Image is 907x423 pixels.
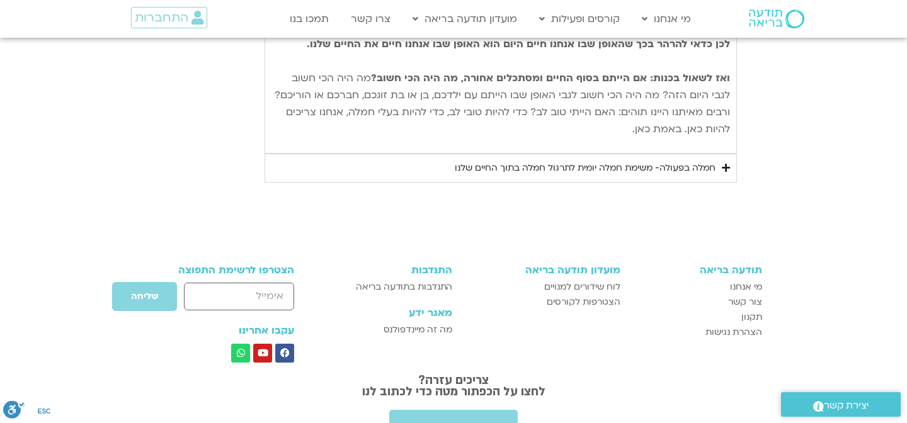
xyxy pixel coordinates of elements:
h3: מאגר ידע [329,307,452,319]
div: חמלה בפעולה- משימת חמלה יומית לתרגול חמלה בתוך החיים שלנו [455,161,716,176]
a: קורסים ופעילות [533,7,626,31]
span: הצטרפות לקורסים [547,295,620,310]
input: אימייל [184,283,294,310]
a: לוח שידורים למנויים [465,279,620,295]
span: הצהרת נגישות [705,325,762,340]
span: מה זה מיינדפולנס [384,322,452,337]
a: צור קשר [633,295,762,310]
h2: צריכים עזרה? לחצו על הכפתור מטה כדי לכתוב לנו [139,375,768,397]
a: צרו קשר [345,7,397,31]
button: שליחה [111,281,178,312]
span: צור קשר [728,295,762,310]
span: מי אנחנו [730,279,762,295]
h3: עקבו אחרינו [145,325,294,336]
a: יצירת קשר [781,392,901,417]
a: מועדון תודעה בריאה [406,7,523,31]
span: התנדבות בתודעה בריאה [356,279,452,295]
form: טופס חדש [145,281,294,318]
a: הצטרפות לקורסים [465,295,620,310]
span: התחברות [135,11,188,25]
a: מי אנחנו [636,7,697,31]
strong: לכן כדאי להרהר בכך שהאופן שבו אנחנו חיים היום הוא האופן שבו אנחנו חיים את החיים שלנו. [307,37,730,51]
h3: תודעה בריאה [633,264,762,276]
span: תקנון [741,310,762,325]
a: מה זה מיינדפולנס [329,322,452,337]
a: הצהרת נגישות [633,325,762,340]
img: תודעה בריאה [749,9,804,28]
b: ואז לשאול בכנות: אם הייתם בסוף החיים ומסתכלים אחורה, מה היה הכי חשוב? [371,71,730,85]
a: מי אנחנו [633,279,762,295]
a: תמכו בנו [283,7,335,31]
summary: חמלה בפעולה- משימת חמלה יומית לתרגול חמלה בתוך החיים שלנו [265,154,737,183]
span: שליחה [131,291,158,302]
span: יצירת קשר [824,397,869,414]
h3: התנדבות [329,264,452,276]
h3: מועדון תודעה בריאה [465,264,620,276]
span: לוח שידורים למנויים [544,279,620,295]
h3: הצטרפו לרשימת התפוצה [145,264,294,276]
a: התנדבות בתודעה בריאה [329,279,452,295]
a: תקנון [633,310,762,325]
a: התחברות [131,7,207,28]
